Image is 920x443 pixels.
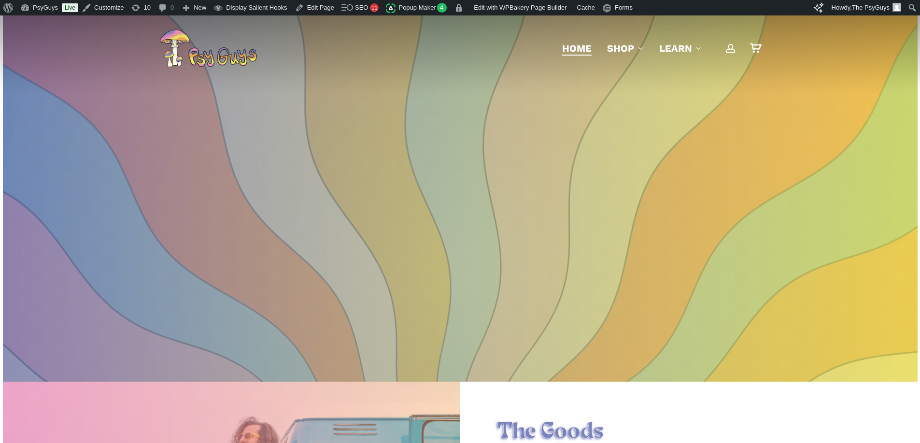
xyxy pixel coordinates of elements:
span: Shop [607,43,634,54]
span: Home [562,43,592,54]
a: Shop [607,42,644,55]
a: Learn [659,42,702,55]
span: Learn [659,43,692,54]
span: 4 [437,3,447,13]
a: Live [62,3,78,12]
img: Avatar photo [892,3,901,12]
img: PsyGuys [159,29,257,68]
a: Home [562,42,592,55]
div: 11 [370,3,379,12]
span: The PsyGuys [852,4,890,11]
nav: Main Menu [554,15,761,81]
